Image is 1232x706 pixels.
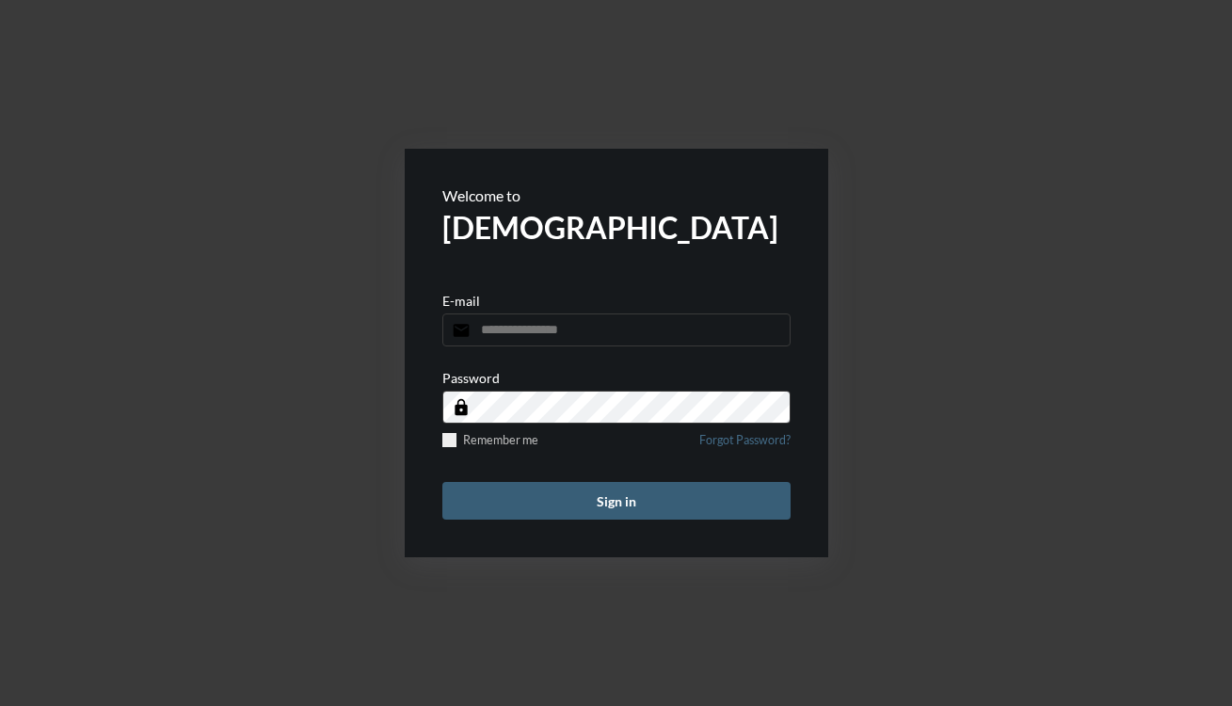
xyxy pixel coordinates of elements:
p: E-mail [442,293,480,309]
h2: [DEMOGRAPHIC_DATA] [442,209,791,246]
button: Sign in [442,482,791,520]
p: Password [442,370,500,386]
p: Welcome to [442,186,791,204]
label: Remember me [442,433,538,447]
a: Forgot Password? [699,433,791,458]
